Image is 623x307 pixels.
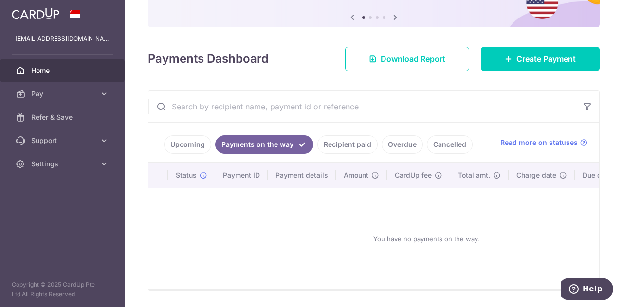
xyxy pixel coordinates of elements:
img: CardUp [12,8,59,19]
a: Overdue [382,135,423,154]
span: Charge date [516,170,556,180]
span: Refer & Save [31,112,95,122]
span: Due date [583,170,612,180]
span: Create Payment [516,53,576,65]
a: Read more on statuses [500,138,587,147]
iframe: Opens a widget where you can find more information [561,278,613,302]
span: Read more on statuses [500,138,578,147]
span: Status [176,170,197,180]
p: [EMAIL_ADDRESS][DOMAIN_NAME] [16,34,109,44]
span: CardUp fee [395,170,432,180]
th: Payment details [268,163,336,188]
th: Payment ID [215,163,268,188]
input: Search by recipient name, payment id or reference [148,91,576,122]
a: Cancelled [427,135,473,154]
a: Recipient paid [317,135,378,154]
span: Amount [344,170,368,180]
span: Home [31,66,95,75]
h4: Payments Dashboard [148,50,269,68]
span: Support [31,136,95,145]
span: Download Report [381,53,445,65]
span: Settings [31,159,95,169]
a: Payments on the way [215,135,313,154]
a: Download Report [345,47,469,71]
span: Total amt. [458,170,490,180]
a: Upcoming [164,135,211,154]
a: Create Payment [481,47,600,71]
span: Pay [31,89,95,99]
